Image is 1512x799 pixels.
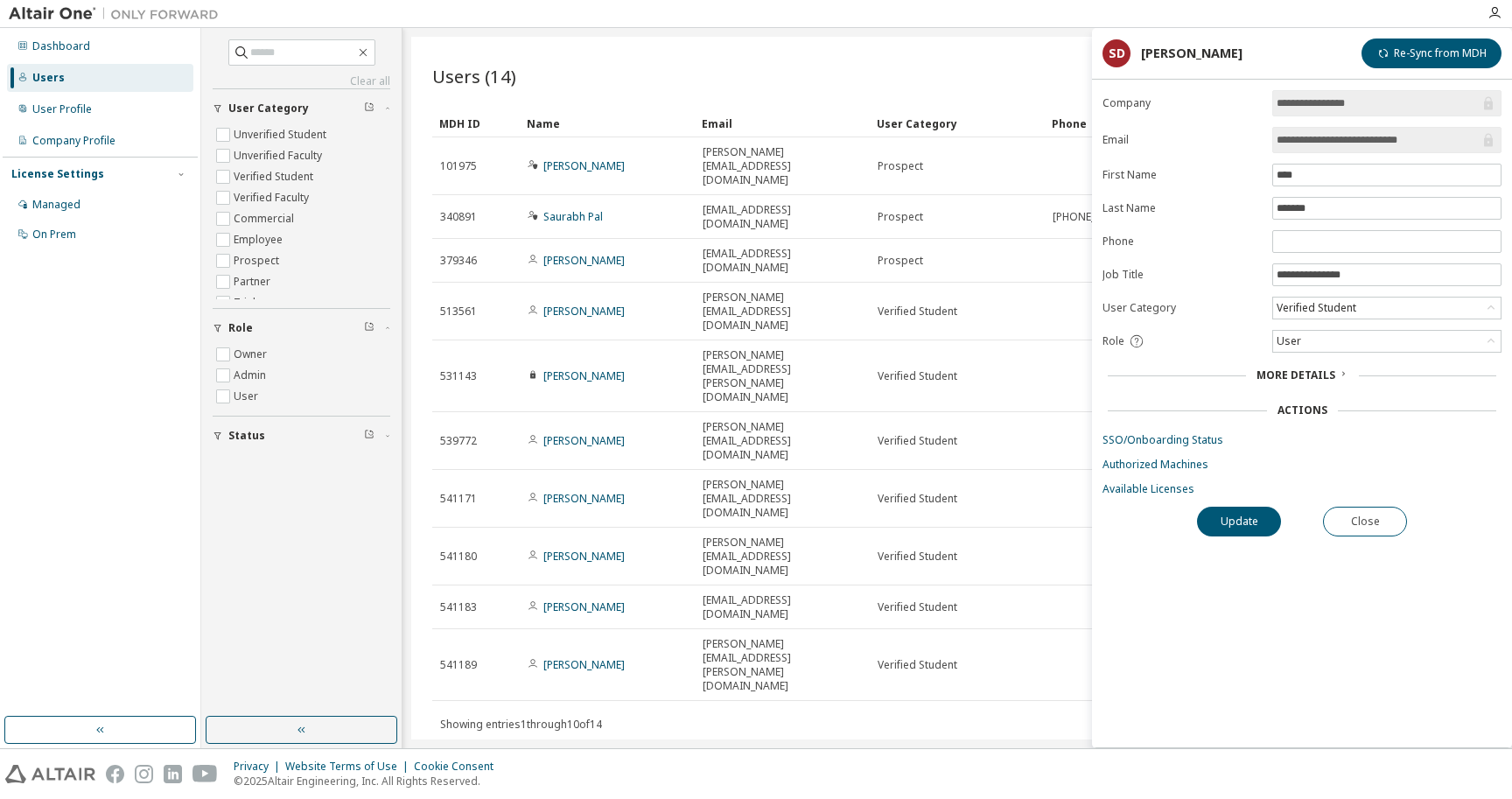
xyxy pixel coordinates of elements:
img: altair_logo.svg [5,765,95,783]
a: Clear all [213,74,390,88]
label: Company [1102,96,1262,110]
span: Clear filter [364,429,374,443]
button: Close [1323,507,1407,536]
span: 101975 [440,159,477,173]
span: [PERSON_NAME][EMAIL_ADDRESS][PERSON_NAME][DOMAIN_NAME] [703,637,862,693]
a: [PERSON_NAME] [543,158,625,173]
span: Verified Student [878,492,957,506]
span: Verified Student [878,369,957,383]
span: Verified Student [878,550,957,564]
div: Privacy [234,760,285,774]
span: [EMAIL_ADDRESS][DOMAIN_NAME] [703,203,862,231]
span: 541189 [440,658,477,672]
span: 379346 [440,254,477,268]
label: Commercial [234,208,297,229]
div: Verified Student [1274,298,1359,318]
div: Managed [32,198,80,212]
div: Email [702,109,863,137]
div: Users [32,71,65,85]
div: Verified Student [1273,298,1501,319]
span: Verified Student [878,305,957,319]
a: [PERSON_NAME] [543,253,625,268]
span: [EMAIL_ADDRESS][DOMAIN_NAME] [703,593,862,621]
span: Clear filter [364,321,374,335]
span: 541180 [440,550,477,564]
span: Verified Student [878,600,957,614]
span: User Category [228,102,309,116]
div: User [1273,331,1501,352]
div: MDH ID [439,109,513,137]
div: [PERSON_NAME] [1141,46,1242,60]
a: [PERSON_NAME] [543,599,625,614]
label: Verified Student [234,166,317,187]
span: Role [1102,334,1124,348]
label: Unverified Student [234,124,330,145]
div: Name [527,109,688,137]
label: Employee [234,229,286,250]
button: Role [213,309,390,347]
span: [PHONE_NUMBER] [1053,210,1143,224]
label: Trial [234,292,259,313]
a: Authorized Machines [1102,458,1501,472]
p: © 2025 Altair Engineering, Inc. All Rights Reserved. [234,774,504,788]
div: User Profile [32,102,92,116]
a: Available Licenses [1102,482,1501,496]
img: instagram.svg [135,765,153,783]
span: Verified Student [878,434,957,448]
span: Users (14) [432,64,516,88]
img: youtube.svg [192,765,218,783]
label: User [234,386,262,407]
span: Status [228,429,265,443]
label: Job Title [1102,268,1262,282]
span: [PERSON_NAME][EMAIL_ADDRESS][PERSON_NAME][DOMAIN_NAME] [703,348,862,404]
img: facebook.svg [106,765,124,783]
span: 531143 [440,369,477,383]
a: [PERSON_NAME] [543,433,625,448]
span: Role [228,321,253,335]
label: Email [1102,133,1262,147]
label: Admin [234,365,269,386]
span: [PERSON_NAME][EMAIL_ADDRESS][DOMAIN_NAME] [703,420,862,462]
span: [PERSON_NAME][EMAIL_ADDRESS][DOMAIN_NAME] [703,291,862,333]
label: Owner [234,344,270,365]
div: License Settings [11,167,104,181]
span: [EMAIL_ADDRESS][DOMAIN_NAME] [703,247,862,275]
div: Phone [1052,109,1202,137]
span: 541171 [440,492,477,506]
span: 539772 [440,434,477,448]
label: First Name [1102,168,1262,182]
div: Dashboard [32,39,90,53]
a: Saurabh Pal [543,209,603,224]
span: [PERSON_NAME][EMAIL_ADDRESS][DOMAIN_NAME] [703,536,862,578]
span: Prospect [878,159,923,173]
div: User [1274,332,1304,351]
a: [PERSON_NAME] [543,549,625,564]
label: Prospect [234,250,283,271]
span: Clear filter [364,102,374,116]
img: linkedin.svg [164,765,182,783]
a: [PERSON_NAME] [543,491,625,506]
span: Showing entries 1 through 10 of 14 [440,717,602,732]
div: User Category [877,109,1038,137]
div: Website Terms of Use [285,760,414,774]
span: [PERSON_NAME][EMAIL_ADDRESS][DOMAIN_NAME] [703,145,862,187]
label: Verified Faculty [234,187,312,208]
label: Unverified Faculty [234,145,325,166]
span: Prospect [878,210,923,224]
div: Actions [1277,403,1327,417]
button: Re-Sync from MDH [1361,39,1501,68]
label: Last Name [1102,201,1262,215]
button: User Category [213,89,390,128]
span: 541183 [440,600,477,614]
button: Status [213,417,390,455]
label: Phone [1102,235,1262,249]
a: [PERSON_NAME] [543,657,625,672]
img: Altair One [9,5,227,23]
button: Update [1197,507,1281,536]
span: 513561 [440,305,477,319]
div: SD [1102,39,1130,67]
span: [PERSON_NAME][EMAIL_ADDRESS][DOMAIN_NAME] [703,478,862,520]
span: More Details [1256,368,1335,382]
div: On Prem [32,228,76,242]
span: Verified Student [878,658,957,672]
